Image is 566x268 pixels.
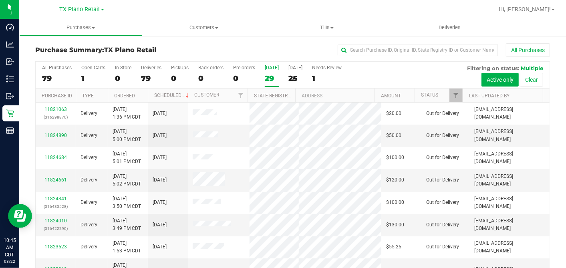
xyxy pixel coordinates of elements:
[171,65,189,71] div: PickUps
[40,113,71,121] p: (316298870)
[6,23,14,31] inline-svg: Dashboard
[44,177,67,183] a: 11824661
[469,93,510,99] a: Last Updated By
[44,196,67,202] a: 11824341
[81,176,97,184] span: Delivery
[233,74,255,83] div: 0
[233,65,255,71] div: Pre-orders
[42,65,72,71] div: All Purchases
[426,110,459,117] span: Out for Delivery
[113,195,141,210] span: [DATE] 3:50 PM CDT
[295,89,375,103] th: Address
[288,74,302,83] div: 25
[4,258,16,264] p: 08/22
[6,40,14,48] inline-svg: Analytics
[113,173,141,188] span: [DATE] 5:02 PM CDT
[194,92,219,98] a: Customer
[6,58,14,66] inline-svg: Inbound
[428,24,471,31] span: Deliveries
[265,65,279,71] div: [DATE]
[6,75,14,83] inline-svg: Inventory
[386,221,404,229] span: $130.00
[449,89,463,102] a: Filter
[81,243,97,251] span: Delivery
[6,127,14,135] inline-svg: Reports
[421,92,438,98] a: Status
[521,65,543,71] span: Multiple
[312,65,342,71] div: Needs Review
[386,176,404,184] span: $120.00
[474,106,545,121] span: [EMAIL_ADDRESS][DOMAIN_NAME]
[141,74,161,83] div: 79
[474,173,545,188] span: [EMAIL_ADDRESS][DOMAIN_NAME]
[114,93,135,99] a: Ordered
[381,93,401,99] a: Amount
[104,46,156,54] span: TX Plano Retail
[386,110,401,117] span: $20.00
[8,204,32,228] iframe: Resource center
[113,106,141,121] span: [DATE] 1:36 PM CDT
[153,154,167,161] span: [DATE]
[4,237,16,258] p: 10:45 AM CDT
[81,221,97,229] span: Delivery
[386,154,404,161] span: $100.00
[19,19,142,36] a: Purchases
[426,221,459,229] span: Out for Delivery
[153,176,167,184] span: [DATE]
[474,128,545,143] span: [EMAIL_ADDRESS][DOMAIN_NAME]
[520,73,543,87] button: Clear
[141,65,161,71] div: Deliveries
[153,132,167,139] span: [DATE]
[312,74,342,83] div: 1
[82,93,94,99] a: Type
[266,24,388,31] span: Tills
[386,243,401,251] span: $55.25
[40,203,71,210] p: (316433528)
[426,154,459,161] span: Out for Delivery
[6,92,14,100] inline-svg: Outbound
[426,199,459,206] span: Out for Delivery
[153,221,167,229] span: [DATE]
[153,110,167,117] span: [DATE]
[115,74,131,83] div: 0
[198,65,224,71] div: Back-orders
[113,128,141,143] span: [DATE] 5:00 PM CDT
[467,65,519,71] span: Filtering on status:
[481,73,519,87] button: Active only
[171,74,189,83] div: 0
[153,243,167,251] span: [DATE]
[81,154,97,161] span: Delivery
[388,19,511,36] a: Deliveries
[81,74,105,83] div: 1
[81,110,97,117] span: Delivery
[113,217,141,232] span: [DATE] 3:49 PM CDT
[20,24,142,31] span: Purchases
[386,132,401,139] span: $50.00
[35,46,207,54] h3: Purchase Summary:
[474,217,545,232] span: [EMAIL_ADDRESS][DOMAIN_NAME]
[265,19,388,36] a: Tills
[142,19,265,36] a: Customers
[426,132,459,139] span: Out for Delivery
[474,240,545,255] span: [EMAIL_ADDRESS][DOMAIN_NAME]
[42,93,72,99] a: Purchase ID
[288,65,302,71] div: [DATE]
[40,225,71,232] p: (316422290)
[426,176,459,184] span: Out for Delivery
[506,43,550,57] button: All Purchases
[81,65,105,71] div: Open Carts
[44,107,67,112] a: 11821063
[44,244,67,250] a: 11823523
[234,89,248,102] a: Filter
[154,93,191,98] a: Scheduled
[81,199,97,206] span: Delivery
[81,132,97,139] span: Delivery
[426,243,459,251] span: Out for Delivery
[153,199,167,206] span: [DATE]
[44,133,67,138] a: 11824890
[60,6,100,13] span: TX Plano Retail
[474,195,545,210] span: [EMAIL_ADDRESS][DOMAIN_NAME]
[474,150,545,165] span: [EMAIL_ADDRESS][DOMAIN_NAME]
[386,199,404,206] span: $100.00
[42,74,72,83] div: 79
